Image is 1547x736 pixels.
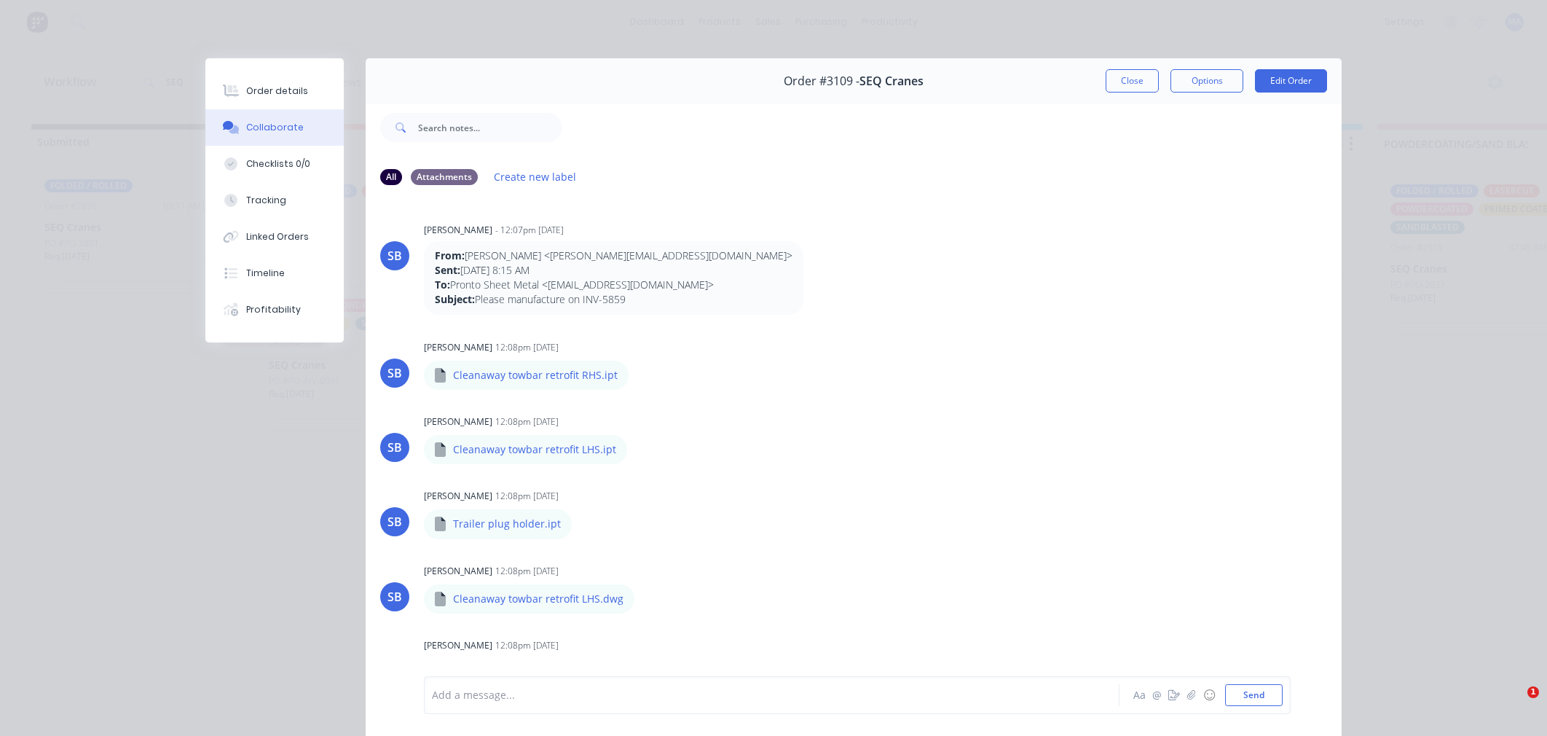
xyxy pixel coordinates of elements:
div: [PERSON_NAME] [424,224,492,237]
p: [PERSON_NAME] <[PERSON_NAME][EMAIL_ADDRESS][DOMAIN_NAME]> [DATE] 8:15 AM Pronto Sheet Metal <[EMA... [435,248,792,308]
span: SEQ Cranes [859,74,924,88]
button: Collaborate [205,109,344,146]
div: Checklists 0/0 [246,157,310,171]
button: Profitability [205,291,344,328]
strong: Subject: [435,292,475,306]
strong: From: [435,248,465,262]
button: Edit Order [1255,69,1327,93]
div: [PERSON_NAME] [424,415,492,428]
span: Order #3109 - [784,74,859,88]
div: Order details [246,85,308,98]
strong: Sent: [435,263,460,277]
button: ☺ [1200,686,1218,704]
div: SB [387,513,402,531]
button: Close [1106,69,1159,93]
button: Order details [205,73,344,109]
div: 12:08pm [DATE] [495,639,559,652]
input: Search notes... [418,113,562,142]
button: Send [1225,684,1283,706]
div: SB [387,364,402,382]
div: 12:08pm [DATE] [495,341,559,354]
p: Cleanaway towbar retrofit LHS.dwg [453,592,623,606]
button: Checklists 0/0 [205,146,344,182]
div: SB [387,588,402,606]
div: Timeline [246,267,285,280]
button: Timeline [205,255,344,291]
p: Cleanaway towbar retrofit LHS.ipt [453,442,616,457]
div: Attachments [411,169,478,185]
p: Cleanaway towbar retrofit RHS.ipt [453,368,618,383]
div: [PERSON_NAME] [424,341,492,354]
button: Tracking [205,182,344,219]
div: - 12:07pm [DATE] [495,224,564,237]
div: [PERSON_NAME] [424,639,492,652]
strong: To: [435,278,450,291]
button: Options [1170,69,1243,93]
button: Aa [1130,686,1148,704]
div: All [380,169,402,185]
div: Linked Orders [246,230,309,243]
div: SB [387,247,402,265]
span: 1 [1527,686,1539,698]
div: SB [387,439,402,456]
div: [PERSON_NAME] [424,490,492,503]
div: 12:08pm [DATE] [495,490,559,503]
div: 12:08pm [DATE] [495,565,559,578]
p: Trailer plug holder.ipt [453,517,561,531]
button: @ [1148,686,1165,704]
div: Collaborate [246,121,304,134]
button: Linked Orders [205,219,344,255]
div: 12:08pm [DATE] [495,415,559,428]
div: [PERSON_NAME] [424,565,492,578]
div: Tracking [246,194,286,207]
iframe: Intercom live chat [1497,686,1532,721]
button: Create new label [487,167,584,187]
div: Profitability [246,303,301,316]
